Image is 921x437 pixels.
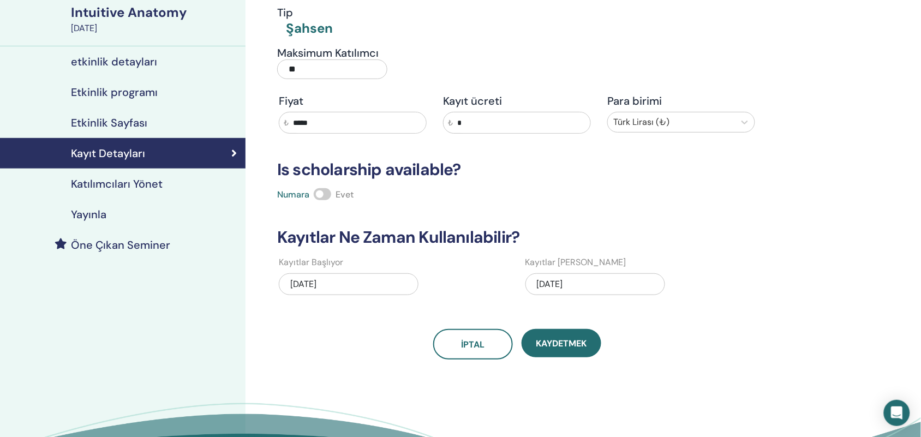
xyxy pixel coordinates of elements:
[448,117,453,129] span: ₺
[71,86,158,99] h4: Etkinlik programı
[271,160,763,179] h3: Is scholarship available?
[64,3,246,35] a: Intuitive Anatomy[DATE]
[277,59,387,79] input: Maksimum Katılımcı
[461,339,485,350] span: İptal
[71,55,157,68] h4: etkinlik detayları
[607,94,755,107] h4: Para birimi
[71,208,106,221] h4: Yayınla
[884,400,910,426] div: Open Intercom Messenger
[71,3,239,22] div: Intuitive Anatomy
[71,116,147,129] h4: Etkinlik Sayfası
[279,94,427,107] h4: Fiyat
[443,94,591,107] h4: Kayıt ücreti
[536,338,587,349] span: Kaydetmek
[71,238,170,252] h4: Öne Çıkan Seminer
[271,228,763,247] h3: Kayıtlar Ne Zaman Kullanılabilir?
[71,177,163,190] h4: Katılımcıları Yönet
[336,189,354,200] span: Evet
[433,329,513,360] a: İptal
[279,256,343,269] label: Kayıtlar Başlıyor
[284,117,289,129] span: ₺
[522,329,601,357] button: Kaydetmek
[279,273,418,295] div: [DATE]
[71,147,145,160] h4: Kayıt Detayları
[525,273,665,295] div: [DATE]
[286,19,333,38] div: Şahsen
[71,22,239,35] div: [DATE]
[277,46,387,59] h4: Maksimum Katılımcı
[277,6,333,19] h4: Tip
[277,189,309,200] span: Numara
[525,256,626,269] label: Kayıtlar [PERSON_NAME]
